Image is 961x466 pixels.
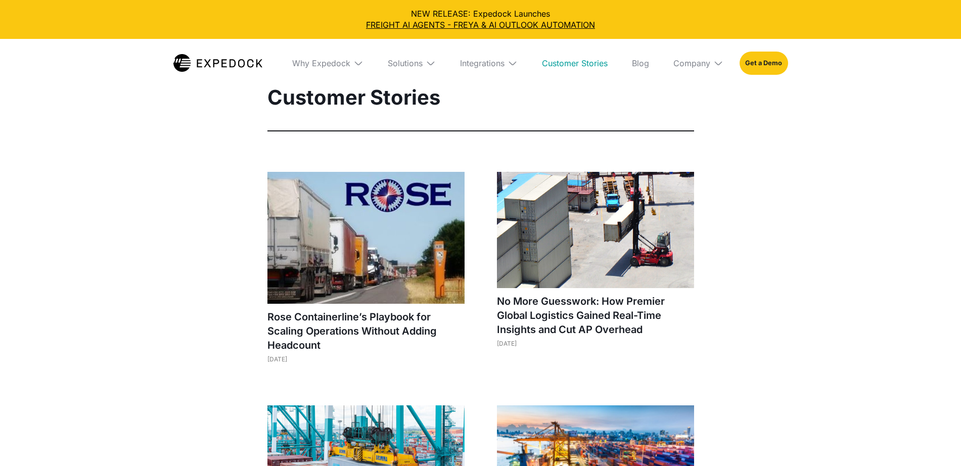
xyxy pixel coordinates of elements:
[452,39,526,87] div: Integrations
[460,58,505,68] div: Integrations
[497,340,694,347] div: [DATE]
[267,85,694,110] h1: Customer Stories
[665,39,731,87] div: Company
[267,355,465,363] div: [DATE]
[534,39,616,87] a: Customer Stories
[284,39,372,87] div: Why Expedock
[267,310,465,352] h1: Rose Containerline’s Playbook for Scaling Operations Without Adding Headcount
[380,39,444,87] div: Solutions
[740,52,788,75] a: Get a Demo
[624,39,657,87] a: Blog
[497,172,694,357] a: No More Guesswork: How Premier Global Logistics Gained Real-Time Insights and Cut AP Overhead[DATE]
[673,58,710,68] div: Company
[497,294,694,337] h1: No More Guesswork: How Premier Global Logistics Gained Real-Time Insights and Cut AP Overhead
[267,172,465,373] a: Rose Containerline’s Playbook for Scaling Operations Without Adding Headcount[DATE]
[292,58,350,68] div: Why Expedock
[388,58,423,68] div: Solutions
[8,19,953,30] a: FREIGHT AI AGENTS - FREYA & AI OUTLOOK AUTOMATION
[8,8,953,31] div: NEW RELEASE: Expedock Launches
